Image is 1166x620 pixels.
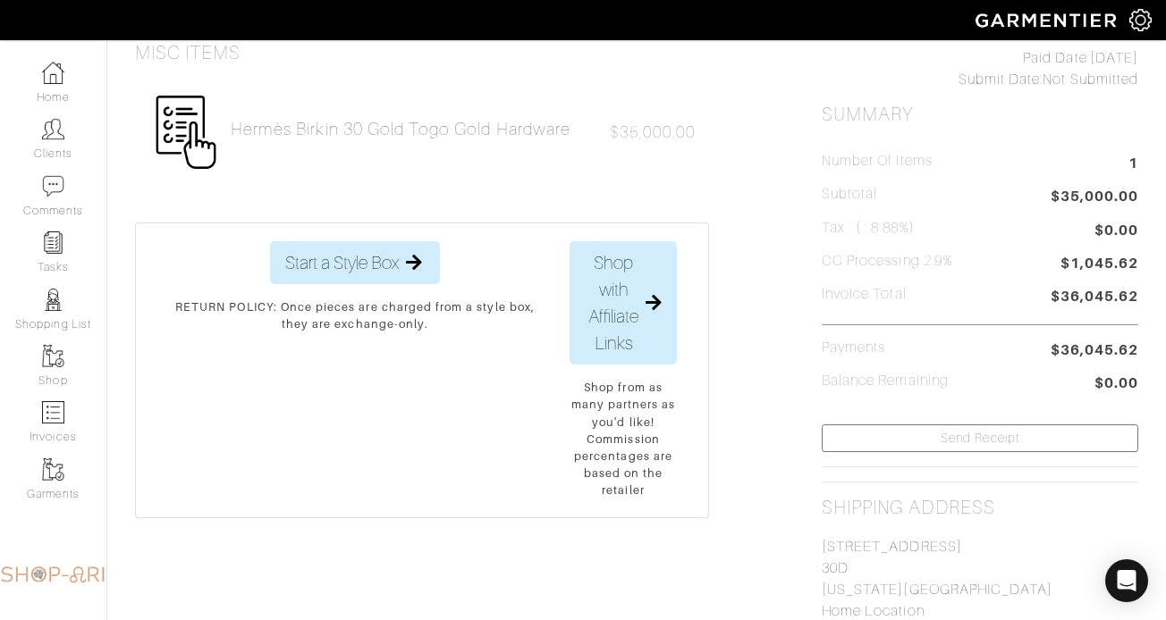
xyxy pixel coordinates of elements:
h5: Tax ( : 8.88%) [822,220,915,237]
img: Womens_Miscellaneous-d673f60aaa87559a6952b59d05bf1b3a3b9c20a1534f02d223eac102529ca4c9.png [148,95,224,170]
p: RETURN POLICY: Once pieces are charged from a style box, they are exchange-only. [168,298,542,332]
div: Open Intercom Messenger [1105,559,1148,602]
h5: Subtotal [822,186,877,203]
span: 1 [1128,153,1138,177]
span: Paid Date: [1023,50,1090,66]
h2: Summary [822,104,1138,126]
h3: Misc Items [135,42,241,64]
img: reminder-icon-8004d30b9f0a5d33ae49ab947aed9ed385cf756f9e5892f1edd6e32f2345188e.png [42,231,64,254]
img: garments-icon-b7da505a4dc4fd61783c78ac3ca0ef83fa9d6f193b1c9dc38574b1d14d53ca28.png [42,345,64,367]
span: $0.00 [1094,220,1138,241]
h5: Number of Items [822,153,933,170]
a: Hermès Birkin 30 Gold Togo Gold Hardware [231,119,570,139]
img: clients-icon-6bae9207a08558b7cb47a8932f037763ab4055f8c8b6bfacd5dc20c3e0201464.png [42,118,64,140]
p: Shop from as many partners as you'd like! Commission percentages are based on the retailer [570,379,677,499]
img: garmentier-logo-header-white-b43fb05a5012e4ada735d5af1a66efaba907eab6374d6393d1fbf88cb4ef424d.png [967,4,1129,36]
img: stylists-icon-eb353228a002819b7ec25b43dbf5f0378dd9e0616d9560372ff212230b889e62.png [42,289,64,311]
img: gear-icon-white-bd11855cb880d31180b6d7d6211b90ccbf57a29d726f0c71d8c61bd08dd39cc2.png [1129,9,1152,31]
span: $1,045.62 [1060,253,1138,277]
div: [DATE] Not Submitted [822,47,1138,90]
span: Shop with Affiliate Links [585,249,642,356]
h5: Invoice Total [822,286,907,303]
img: orders-icon-0abe47150d42831381b5fb84f609e132dff9fe21cb692f30cb5eec754e2cba89.png [42,401,64,423]
span: $36,045.62 [1051,339,1139,361]
h5: Payments [822,339,885,356]
span: $35,000.00 [610,123,697,141]
span: $0.00 [1094,373,1138,397]
img: dashboard-icon-dbcd8f5a0b271acd01030246c82b418ddd0df26cd7fceb0bd07c9910d44c42f6.png [42,62,64,84]
span: $35,000.00 [1051,186,1139,210]
span: Start a Style Box [285,249,399,276]
h5: CC Processing 2.9% [822,253,953,270]
button: Shop with Affiliate Links [570,241,677,364]
span: Submit Date: [959,71,1043,88]
span: $36,045.62 [1051,286,1139,310]
h2: Shipping Address [822,497,995,519]
img: comment-icon-a0a6a9ef722e966f86d9cbdc48e553b5cf19dbc54f86b18d962a5391bc8f6eb6.png [42,175,64,197]
img: garments-icon-b7da505a4dc4fd61783c78ac3ca0ef83fa9d6f193b1c9dc38574b1d14d53ca28.png [42,458,64,481]
a: Send Receipt [822,424,1138,452]
button: Start a Style Box [270,241,440,284]
h5: Balance Remaining [822,373,949,390]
